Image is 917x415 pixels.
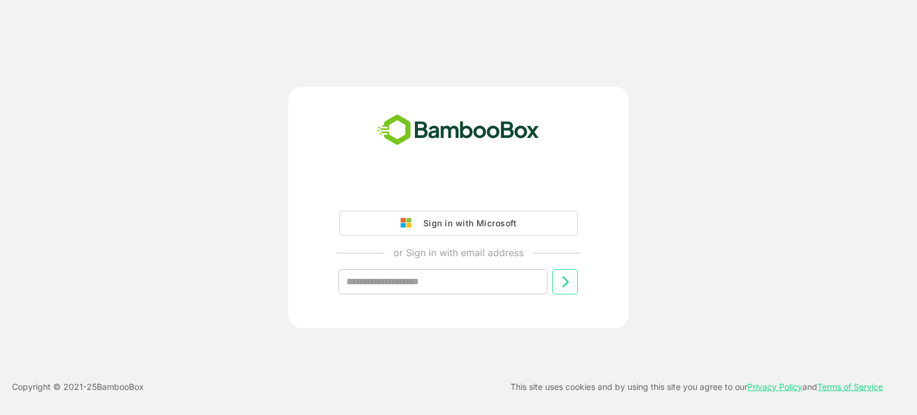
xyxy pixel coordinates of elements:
[333,177,584,204] iframe: Sign in with Google Button
[817,382,883,392] a: Terms of Service
[371,110,546,150] img: bamboobox
[12,380,144,394] p: Copyright © 2021- 25 BambooBox
[747,382,802,392] a: Privacy Policy
[393,245,524,260] p: or Sign in with email address
[339,211,578,236] button: Sign in with Microsoft
[417,216,516,231] div: Sign in with Microsoft
[510,380,883,394] p: This site uses cookies and by using this site you agree to our and
[401,218,417,229] img: google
